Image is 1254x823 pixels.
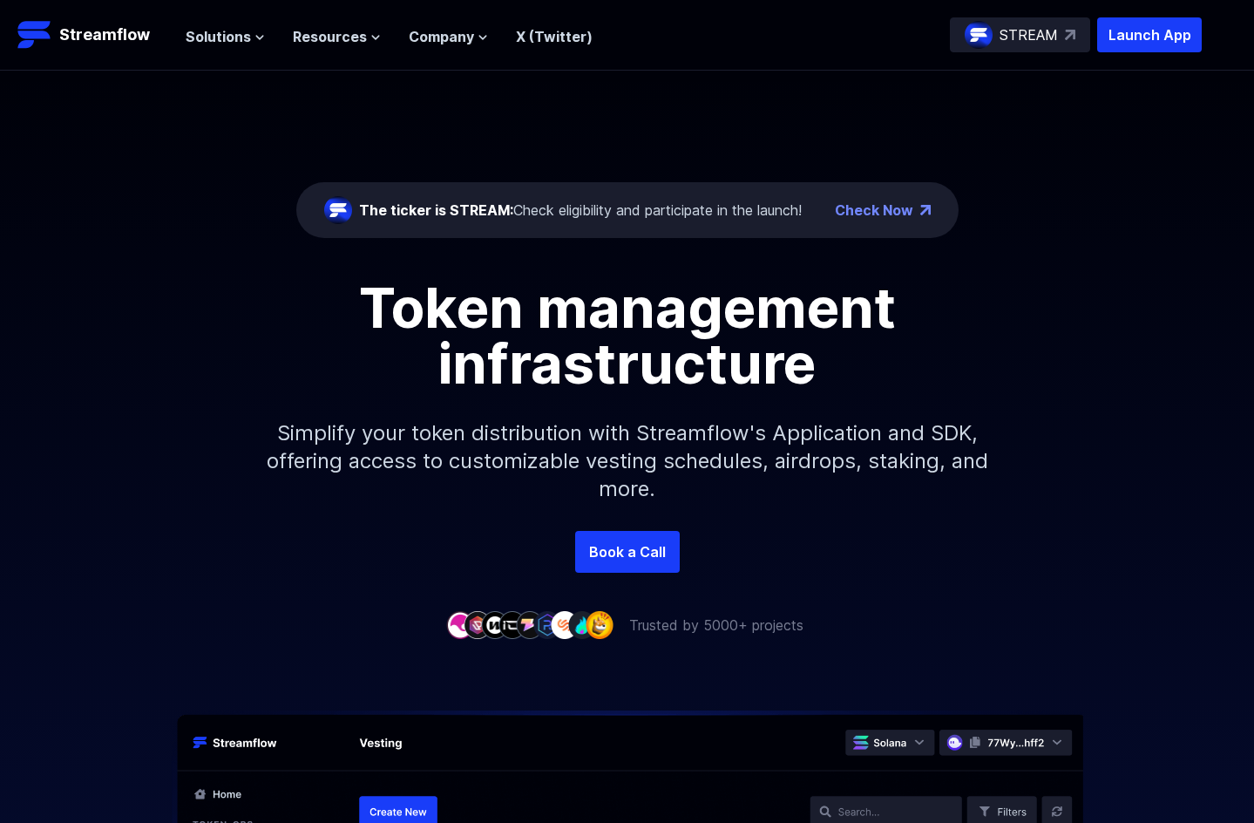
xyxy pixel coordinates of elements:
[253,391,1002,531] p: Simplify your token distribution with Streamflow's Application and SDK, offering access to custom...
[1000,24,1058,45] p: STREAM
[950,17,1090,52] a: STREAM
[186,26,265,47] button: Solutions
[293,26,367,47] span: Resources
[324,196,352,224] img: streamflow-logo-circle.png
[235,280,1020,391] h1: Token management infrastructure
[516,611,544,638] img: company-5
[575,531,680,573] a: Book a Call
[965,21,993,49] img: streamflow-logo-circle.png
[1097,17,1202,52] button: Launch App
[481,611,509,638] img: company-3
[293,26,381,47] button: Resources
[464,611,491,638] img: company-2
[17,17,168,52] a: Streamflow
[498,611,526,638] img: company-4
[446,611,474,638] img: company-1
[186,26,251,47] span: Solutions
[629,615,803,636] p: Trusted by 5000+ projects
[359,201,513,219] span: The ticker is STREAM:
[359,200,802,221] div: Check eligibility and participate in the launch!
[586,611,613,638] img: company-9
[409,26,474,47] span: Company
[920,205,931,215] img: top-right-arrow.png
[835,200,913,221] a: Check Now
[516,28,593,45] a: X (Twitter)
[533,611,561,638] img: company-6
[551,611,579,638] img: company-7
[17,17,52,52] img: Streamflow Logo
[568,611,596,638] img: company-8
[1065,30,1075,40] img: top-right-arrow.svg
[59,23,150,47] p: Streamflow
[409,26,488,47] button: Company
